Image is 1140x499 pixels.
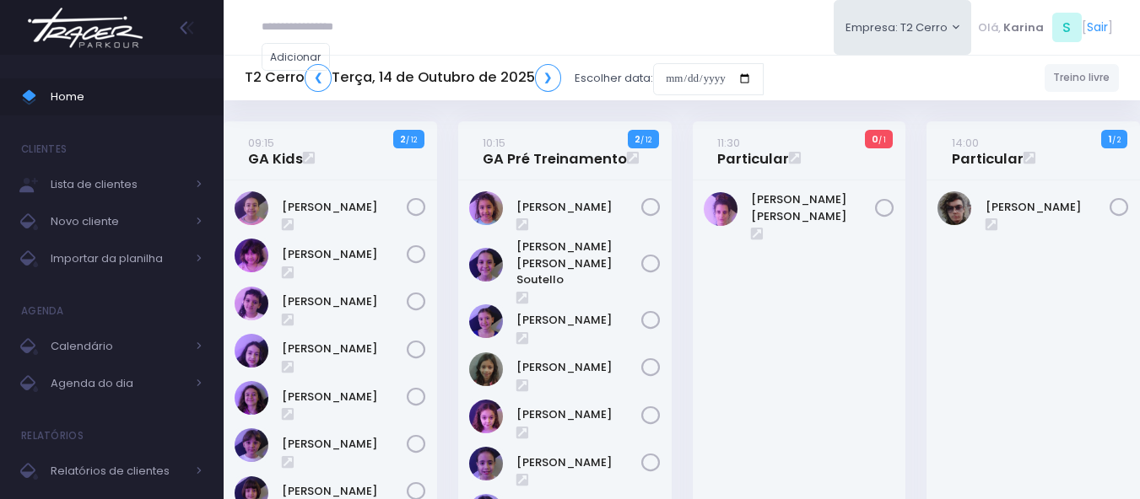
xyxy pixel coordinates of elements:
[971,8,1119,46] div: [ ]
[751,191,876,224] a: [PERSON_NAME] [PERSON_NAME]
[469,191,503,225] img: Alice Oliveira Castro
[986,199,1110,216] a: [PERSON_NAME]
[51,373,186,394] span: Agenda do dia
[1112,135,1121,145] small: / 2
[640,135,651,145] small: / 12
[1045,64,1120,92] a: Treino livre
[937,191,971,225] img: Fernando Pires Amary
[978,19,1001,36] span: Olá,
[282,293,407,310] a: [PERSON_NAME]
[235,239,268,272] img: Chiara Real Oshima Hirata
[952,134,1024,168] a: 14:00Particular
[248,134,303,168] a: 09:15GA Kids
[235,381,268,415] img: Luisa Monteiro Ramenzoni
[235,428,268,462] img: Maria Clara Frateschi
[245,64,561,92] h5: T2 Cerro Terça, 14 de Outubro de 2025
[717,135,740,151] small: 11:30
[483,134,627,168] a: 10:15GA Pré Treinamento
[516,199,641,216] a: [PERSON_NAME]
[406,135,417,145] small: / 12
[635,132,640,146] strong: 2
[248,135,274,151] small: 09:15
[51,248,186,270] span: Importar da planilha
[535,64,562,92] a: ❯
[51,211,186,233] span: Novo cliente
[21,419,84,453] h4: Relatórios
[282,341,407,357] a: [PERSON_NAME]
[21,294,64,328] h4: Agenda
[516,454,641,471] a: [PERSON_NAME]
[282,199,407,216] a: [PERSON_NAME]
[282,246,407,263] a: [PERSON_NAME]
[235,287,268,320] img: Clara Guimaraes Kron
[51,335,186,357] span: Calendário
[282,436,407,453] a: [PERSON_NAME]
[469,400,503,433] img: Luisa Tomchinsky Montezano
[704,192,737,226] img: Maria Laura Bertazzi
[469,447,503,480] img: Luzia Rolfini Fernandes
[51,460,186,482] span: Relatórios de clientes
[282,389,407,405] a: [PERSON_NAME]
[483,135,505,151] small: 10:15
[1109,132,1112,146] strong: 1
[717,134,789,168] a: 11:30Particular
[516,239,641,288] a: [PERSON_NAME] [PERSON_NAME] Soutello
[469,248,503,282] img: Ana Helena Soutello
[1087,19,1108,36] a: Sair
[878,135,886,145] small: / 1
[469,352,503,386] img: Julia de Campos Munhoz
[516,312,641,329] a: [PERSON_NAME]
[235,334,268,368] img: Isabela de Brito Moffa
[245,59,764,98] div: Escolher data:
[952,135,979,151] small: 14:00
[516,406,641,423] a: [PERSON_NAME]
[1052,13,1082,42] span: S
[872,132,878,146] strong: 0
[469,304,503,338] img: Jasmim rocha
[235,191,268,225] img: Beatriz Cogo
[516,359,641,376] a: [PERSON_NAME]
[262,43,331,71] a: Adicionar
[51,86,203,108] span: Home
[400,132,406,146] strong: 2
[51,174,186,196] span: Lista de clientes
[1003,19,1044,36] span: Karina
[21,132,67,166] h4: Clientes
